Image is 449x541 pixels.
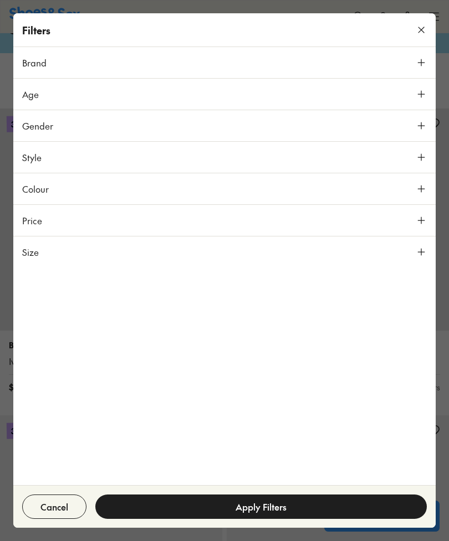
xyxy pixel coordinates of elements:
[22,182,49,195] span: Colour
[13,173,436,204] button: Colour
[13,47,436,78] button: Brand
[9,355,213,368] a: Iwalk Cross Jump
[22,87,39,101] span: Age
[22,23,50,38] p: Filters
[9,382,32,393] span: $ 99.95
[95,494,427,519] button: Apply Filters
[22,494,86,519] button: Cancel
[22,119,53,132] span: Gender
[9,339,213,351] p: Bobux
[13,79,436,110] button: Age
[13,236,436,267] button: Size
[13,110,436,141] button: Gender
[22,245,39,259] span: Size
[13,142,436,173] button: Style
[22,214,42,227] span: Price
[13,205,436,236] button: Price
[7,421,120,439] p: 30% off 3, 25% off 2, 20% off 1
[7,114,120,132] p: 30% off 3, 25% off 2, 20% off 1
[9,7,80,26] img: SNS_Logo_Responsive.svg
[9,7,80,26] a: Shoes & Sox
[11,467,55,508] iframe: Gorgias live chat messenger
[22,56,47,69] span: Brand
[22,151,42,164] span: Style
